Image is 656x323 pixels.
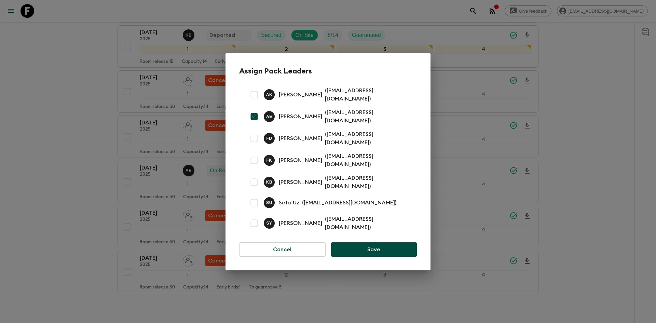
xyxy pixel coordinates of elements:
p: [PERSON_NAME] [279,219,322,227]
h2: Assign Pack Leaders [239,67,417,76]
p: A E [266,114,272,119]
p: ( [EMAIL_ADDRESS][DOMAIN_NAME] ) [325,152,409,169]
p: S U [266,200,272,205]
p: Sefa Uz [279,199,299,207]
p: K B [266,179,273,185]
p: ( [EMAIL_ADDRESS][DOMAIN_NAME] ) [302,199,396,207]
p: [PERSON_NAME] [279,178,322,186]
p: F K [266,158,272,163]
p: ( [EMAIL_ADDRESS][DOMAIN_NAME] ) [325,86,409,103]
p: [PERSON_NAME] [279,112,322,121]
p: ( [EMAIL_ADDRESS][DOMAIN_NAME] ) [325,215,409,231]
p: S Y [266,220,272,226]
p: ( [EMAIL_ADDRESS][DOMAIN_NAME] ) [325,130,409,147]
p: A K [266,92,273,97]
p: F D [266,136,272,141]
p: ( [EMAIL_ADDRESS][DOMAIN_NAME] ) [325,174,409,190]
button: Save [331,242,417,257]
button: Cancel [239,242,326,257]
p: [PERSON_NAME] [279,134,322,143]
p: [PERSON_NAME] [279,156,322,164]
p: ( [EMAIL_ADDRESS][DOMAIN_NAME] ) [325,108,409,125]
p: [PERSON_NAME] [279,91,322,99]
